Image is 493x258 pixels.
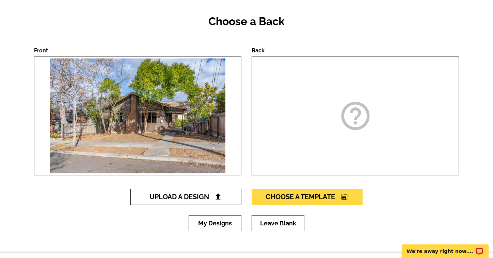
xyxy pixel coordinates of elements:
[189,215,241,231] a: My Designs
[338,99,372,133] i: help_outline
[252,189,363,205] a: Choose A Templatephoto_size_select_large
[266,193,349,201] span: Choose A Template
[214,193,222,200] img: file-upload-black.png
[341,193,349,200] i: photo_size_select_large
[34,15,459,28] h2: Choose a Back
[252,47,265,54] label: Back
[397,237,493,258] iframe: LiveChat chat widget
[48,57,227,175] img: large-thumb.jpg
[149,193,223,201] span: Upload A Design
[130,189,241,205] a: Upload A Design
[34,47,48,54] label: Front
[252,215,304,231] a: Leave Blank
